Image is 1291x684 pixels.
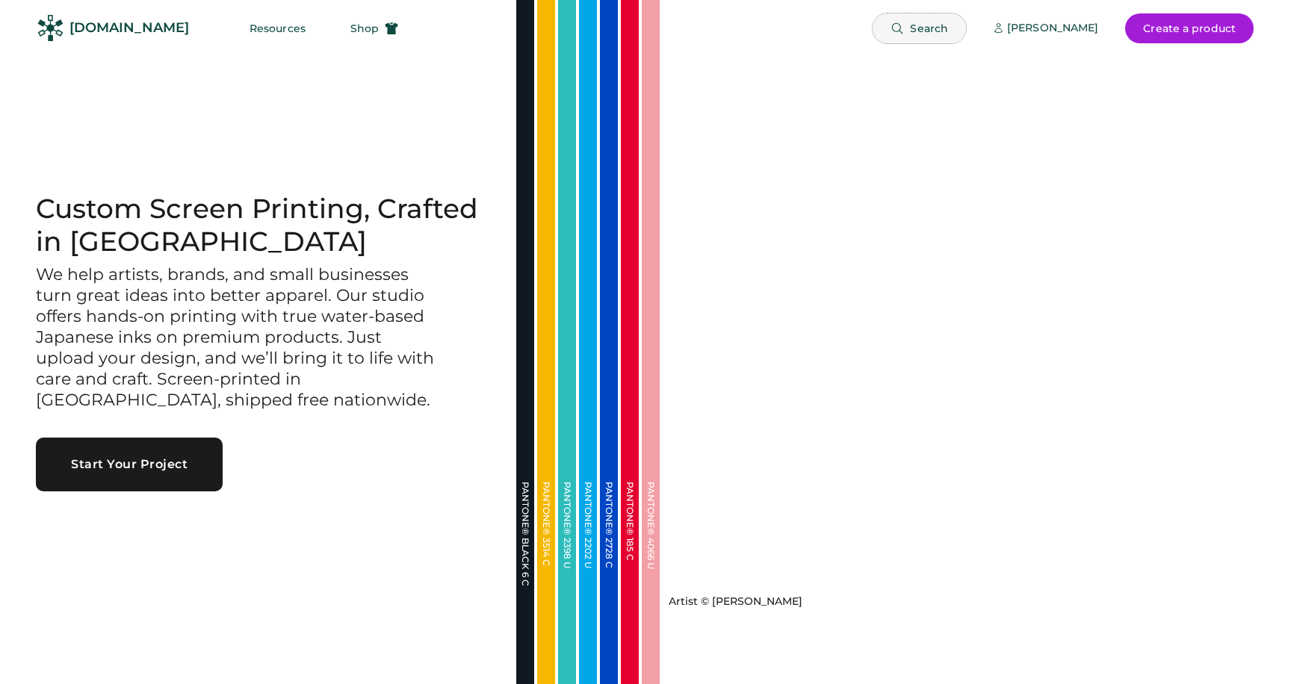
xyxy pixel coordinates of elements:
button: Search [873,13,966,43]
img: Rendered Logo - Screens [37,15,64,41]
h3: We help artists, brands, and small businesses turn great ideas into better apparel. Our studio of... [36,264,439,411]
button: Start Your Project [36,438,223,491]
h1: Custom Screen Printing, Crafted in [GEOGRAPHIC_DATA] [36,193,480,258]
div: Artist © [PERSON_NAME] [669,594,802,609]
div: PANTONE® BLACK 6 C [521,482,530,631]
div: [DOMAIN_NAME] [69,19,189,37]
a: Artist © [PERSON_NAME] [663,588,802,609]
button: Resources [232,13,323,43]
div: [PERSON_NAME] [1007,21,1098,36]
div: PANTONE® 2202 U [583,482,592,631]
button: Shop [332,13,416,43]
span: Shop [350,23,379,34]
div: PANTONE® 2728 C [604,482,613,631]
span: Search [910,23,948,34]
div: PANTONE® 3514 C [542,482,551,631]
div: PANTONE® 185 C [625,482,634,631]
button: Create a product [1125,13,1254,43]
div: PANTONE® 4066 U [646,482,655,631]
div: PANTONE® 2398 U [563,482,572,631]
